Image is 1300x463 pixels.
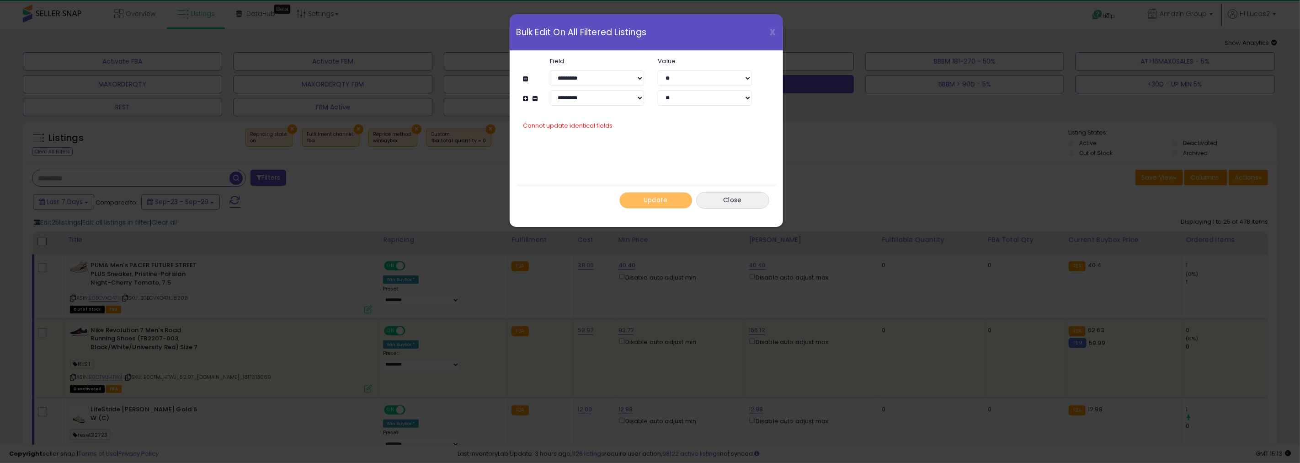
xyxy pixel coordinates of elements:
[543,58,651,64] label: Field
[770,26,776,38] span: X
[651,58,759,64] label: Value
[696,192,769,208] button: Close
[523,121,613,130] span: Cannot update identical fields
[517,28,647,37] span: Bulk Edit On All Filtered Listings
[644,195,668,205] span: Update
